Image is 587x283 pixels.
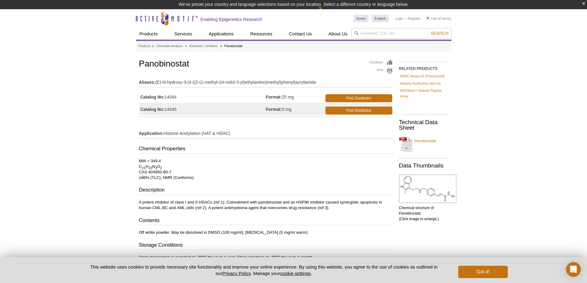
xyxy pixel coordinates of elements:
[429,30,450,36] button: Search
[400,81,441,86] a: Histone Purification Mini Kit
[139,59,393,70] h1: Panobinostat
[426,16,437,21] a: Cart
[139,186,393,195] h3: Description
[280,271,311,276] button: cookie settings
[566,262,581,277] div: Open Intercom Messenger
[139,145,393,154] h3: Chemical Properties
[399,205,448,222] p: Chemical structure of Panobinostat. (Click image to enlarge.)
[325,107,392,115] a: Find Distributor
[189,43,218,49] a: Activators / Inhibitors
[139,230,393,235] p: Off white powder. May be dissolved in DMSO (100 mg/ml); [MEDICAL_DATA] (5 mg/ml warm).
[136,28,161,40] a: Products
[408,16,420,21] a: Register
[370,59,393,66] a: Feedback
[222,271,251,276] a: Privacy Policy
[139,200,393,211] p: A potent inhibitor of class I and II HDACs (ref 1). Cotreatment with panobinostat and an HSP90 in...
[325,28,351,40] a: About Us
[139,79,156,85] strong: Aliases:
[224,44,242,48] li: Panobinostat
[155,166,157,169] sub: 3
[430,31,448,36] span: Search
[220,44,222,48] li: »
[318,5,335,19] img: Change Here
[458,266,508,278] button: Got it!
[139,91,266,103] td: 14044
[426,17,429,20] img: Your Cart
[141,94,165,100] strong: Catalog No:
[139,255,393,260] p: Store desiccated as supplied at -20°C for up to 1 year. Store solutions at -20°C for up to 1 month.
[353,15,369,22] a: Korea
[400,73,445,79] a: HDAC Assay Kit (Fluorescent)
[266,103,324,115] td: 5 mg
[141,107,165,112] strong: Catalog No:
[139,76,393,86] td: (E)-N-hydroxy-3-(4-((2-(2-methyl-1H-indol-3-yl)ethylamino)methyl)phenyl)acrylamide
[399,163,448,168] h2: Data Thumbnails
[266,91,324,103] td: 25 mg
[139,43,151,49] a: Products
[149,166,152,169] sub: 23
[370,67,393,74] a: Print
[266,94,282,100] strong: Format:
[266,107,282,112] strong: Format:
[139,127,393,137] td: Histone Acetylation (HAT & HDAC)
[395,16,403,21] a: Login
[399,175,456,203] img: Chemical structure of Panobinostat.
[156,43,183,49] a: Chromatin Analysis
[325,94,392,102] a: Find Distributor
[285,28,316,40] a: Contact Us
[139,217,393,225] h3: Contents
[152,44,154,48] li: »
[171,28,196,40] a: Services
[426,15,451,22] li: (0 items)
[405,15,406,22] li: |
[201,17,262,22] h2: Enabling Epigenetics Research
[139,241,393,250] h3: Storage Conditions
[185,44,187,48] li: »
[205,28,237,40] a: Applications
[399,135,448,153] a: Panobinostat
[139,103,266,115] td: 14045
[142,166,145,169] sub: 21
[372,15,389,22] a: English
[399,62,448,73] h2: RELATED PRODUCTS
[247,28,276,40] a: Resources
[139,131,164,136] strong: Application:
[139,158,393,180] p: MW = 349.4 C H N O CAS 404950-80-7 ≥98% (TLC); NMR (Conforms)
[79,264,448,277] p: This website uses cookies to provide necessary site functionality and improve your online experie...
[160,166,162,169] sub: 2
[400,88,447,99] a: MODified™ Histone Peptide Array
[351,28,451,38] input: Keyword, Cat. No.
[399,119,448,131] h2: Technical Data Sheet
